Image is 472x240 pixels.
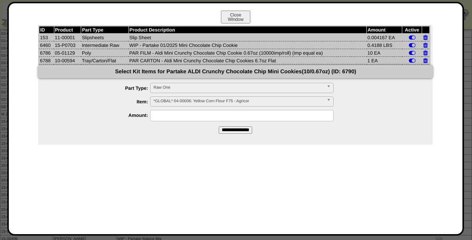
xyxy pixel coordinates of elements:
[39,49,54,57] td: 6786
[367,41,402,49] td: 0.4188 LBS
[153,97,324,106] span: *GLOBAL* 04-00006: Yellow Corn Flour F75 - Agricor
[128,41,367,49] td: WIP - Partake 01/2025 Mini Chocolate Chip Cookie
[54,57,81,64] td: 10-00594
[367,57,402,64] td: 1 EA
[128,57,367,64] td: PAR CARTON - Aldi Mini Crunchy Chocolate Chip Cookies 6.7oz Flat
[54,26,81,34] th: Product
[54,34,81,41] td: 11-00001
[38,65,433,78] div: Select Kit Items for Partake ALDI Crunchy Chocolate Chip Mini Cookies(10/0.67oz) (ID: 6790)
[153,83,324,92] span: Raw One
[367,34,402,41] td: 0.004167 EA
[39,34,54,41] td: 153
[39,57,54,64] td: 6788
[54,49,81,57] td: 05-01129
[81,49,128,57] td: Poly
[54,41,81,49] td: 15-P0703
[128,34,367,41] td: Slip Sheet
[81,34,128,41] td: Slipsheets
[128,26,367,34] th: Product Description
[220,16,251,22] a: CloseWindow
[221,11,250,23] button: CloseWindow
[53,112,150,118] label: Amount:
[81,57,128,64] td: Tray/Carton/Flat
[53,85,150,91] label: Part Type:
[367,26,402,34] th: Amount
[402,26,422,34] th: Active
[81,26,128,34] th: Part Type
[39,41,54,49] td: 6460
[367,49,402,57] td: 10 EA
[81,41,128,49] td: Intermediate Raw
[128,49,367,57] td: PAR FILM - Aldi Mini Crunchy Chocolate Chip Cookie 0.67oz (10000imp/roll) (imp equal ea)
[39,26,54,34] th: ID
[53,99,150,104] label: Item:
